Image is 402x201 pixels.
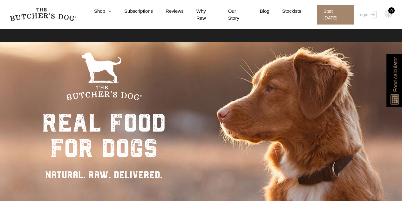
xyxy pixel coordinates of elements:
[392,57,399,92] span: Food calculator
[385,10,392,18] img: TBD_Cart-Empty.png
[81,8,112,15] a: Shop
[356,5,377,25] a: Login
[215,8,247,22] a: Our Story
[42,168,166,182] div: NATURAL. RAW. DELIVERED.
[247,8,269,15] a: Blog
[184,8,215,22] a: Why Raw
[153,8,184,15] a: Reviews
[388,7,395,14] div: 0
[42,110,166,161] div: real food for dogs
[311,5,356,25] a: Start [DATE]
[112,8,153,15] a: Subscriptions
[317,5,354,25] span: Start [DATE]
[269,8,301,15] a: Stockists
